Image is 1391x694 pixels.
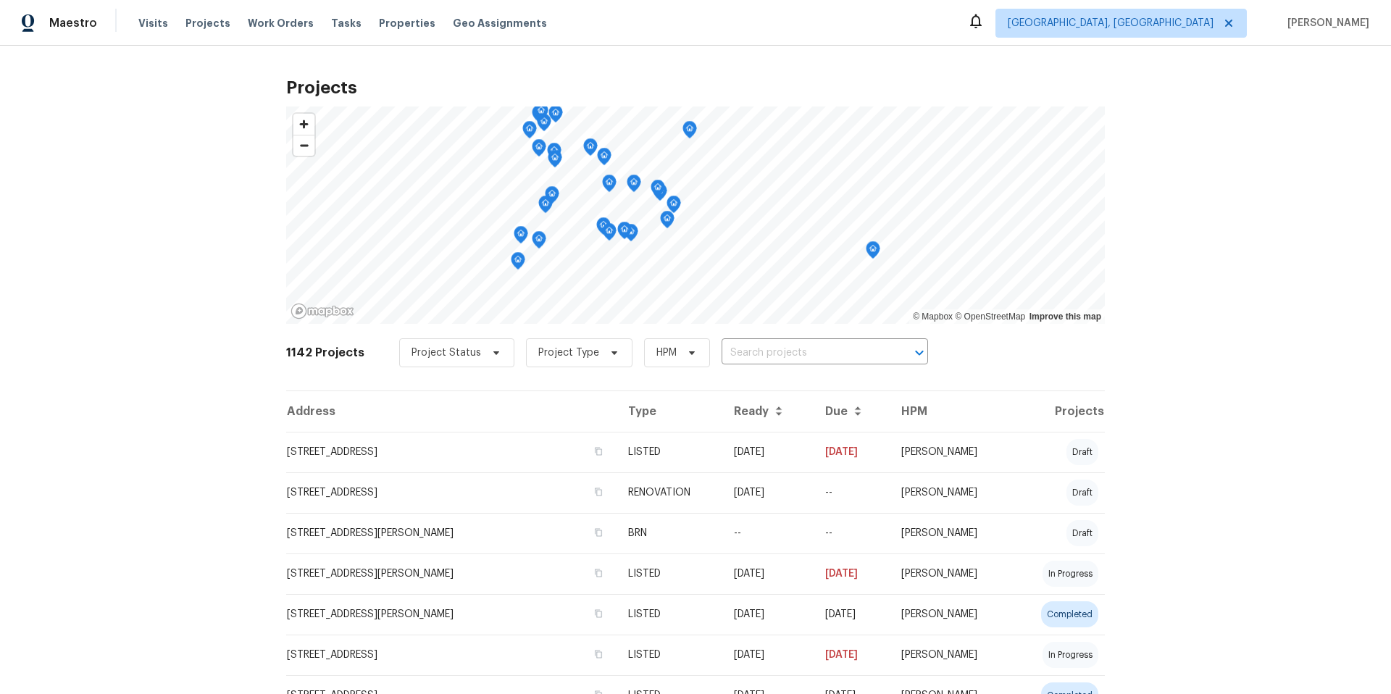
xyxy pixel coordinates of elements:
button: Copy Address [592,567,605,580]
span: Visits [138,16,168,30]
a: Mapbox [913,312,953,322]
div: Map marker [511,252,525,275]
td: [DATE] [722,594,814,635]
td: [PERSON_NAME] [890,594,1012,635]
div: in progress [1043,561,1098,587]
div: Map marker [602,223,617,246]
div: in progress [1043,642,1098,668]
div: Map marker [547,143,561,165]
td: [STREET_ADDRESS] [286,432,617,472]
button: Copy Address [592,526,605,539]
div: Map marker [514,226,528,248]
td: [DATE] [814,635,890,675]
a: Improve this map [1029,312,1101,322]
button: Zoom out [293,135,314,156]
td: LISTED [617,594,722,635]
div: draft [1066,520,1098,546]
th: Ready [722,391,814,432]
span: [GEOGRAPHIC_DATA], [GEOGRAPHIC_DATA] [1008,16,1214,30]
button: Copy Address [592,607,605,620]
div: draft [1066,439,1098,465]
div: Map marker [532,231,546,254]
span: Work Orders [248,16,314,30]
div: Map marker [532,105,546,127]
div: Map marker [522,121,537,143]
div: Map marker [602,175,617,197]
td: LISTED [617,432,722,472]
td: [DATE] [722,635,814,675]
td: [PERSON_NAME] [890,432,1012,472]
div: Map marker [651,180,665,202]
div: Map marker [597,148,611,170]
div: Map marker [583,138,598,161]
button: Zoom in [293,114,314,135]
h2: 1142 Projects [286,346,364,360]
span: Project Type [538,346,599,360]
span: Properties [379,16,435,30]
td: -- [722,513,814,553]
td: Acq COE 2025-10-28T00:00:00.000Z [722,472,814,513]
td: [DATE] [722,553,814,594]
span: Geo Assignments [453,16,547,30]
button: Copy Address [592,485,605,498]
h2: Projects [286,80,1105,95]
td: [DATE] [814,553,890,594]
div: completed [1041,601,1098,627]
td: [DATE] [722,432,814,472]
input: Search projects [722,342,887,364]
div: Map marker [596,217,611,240]
a: Mapbox homepage [291,303,354,319]
span: Maestro [49,16,97,30]
td: [STREET_ADDRESS][PERSON_NAME] [286,513,617,553]
td: BRN [617,513,722,553]
div: Map marker [682,121,697,143]
div: draft [1066,480,1098,506]
button: Open [909,343,930,363]
th: HPM [890,391,1012,432]
th: Type [617,391,722,432]
a: OpenStreetMap [955,312,1025,322]
span: Tasks [331,18,362,28]
td: RENOVATION [617,472,722,513]
th: Due [814,391,890,432]
div: Map marker [660,211,674,233]
span: Zoom out [293,135,314,156]
td: [PERSON_NAME] [890,635,1012,675]
button: Copy Address [592,648,605,661]
td: -- [814,472,890,513]
div: Map marker [667,196,681,218]
span: Projects [185,16,230,30]
th: Address [286,391,617,432]
div: Map marker [545,186,559,209]
button: Copy Address [592,445,605,458]
td: LISTED [617,553,722,594]
td: [PERSON_NAME] [890,553,1012,594]
span: HPM [656,346,677,360]
div: Map marker [548,105,563,127]
th: Projects [1012,391,1105,432]
span: Project Status [412,346,481,360]
td: -- [814,513,890,553]
td: [DATE] [814,594,890,635]
td: [STREET_ADDRESS] [286,635,617,675]
td: [STREET_ADDRESS] [286,472,617,513]
div: Map marker [617,222,632,244]
canvas: Map [286,106,1105,324]
td: [STREET_ADDRESS][PERSON_NAME] [286,594,617,635]
td: [STREET_ADDRESS][PERSON_NAME] [286,553,617,594]
td: [DATE] [814,432,890,472]
div: Map marker [534,103,548,125]
div: Map marker [532,139,546,162]
div: Map marker [548,150,562,172]
td: LISTED [617,635,722,675]
td: [PERSON_NAME] [890,472,1012,513]
div: Map marker [627,175,641,197]
div: Map marker [538,196,553,218]
span: [PERSON_NAME] [1282,16,1369,30]
div: Map marker [866,241,880,264]
td: [PERSON_NAME] [890,513,1012,553]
